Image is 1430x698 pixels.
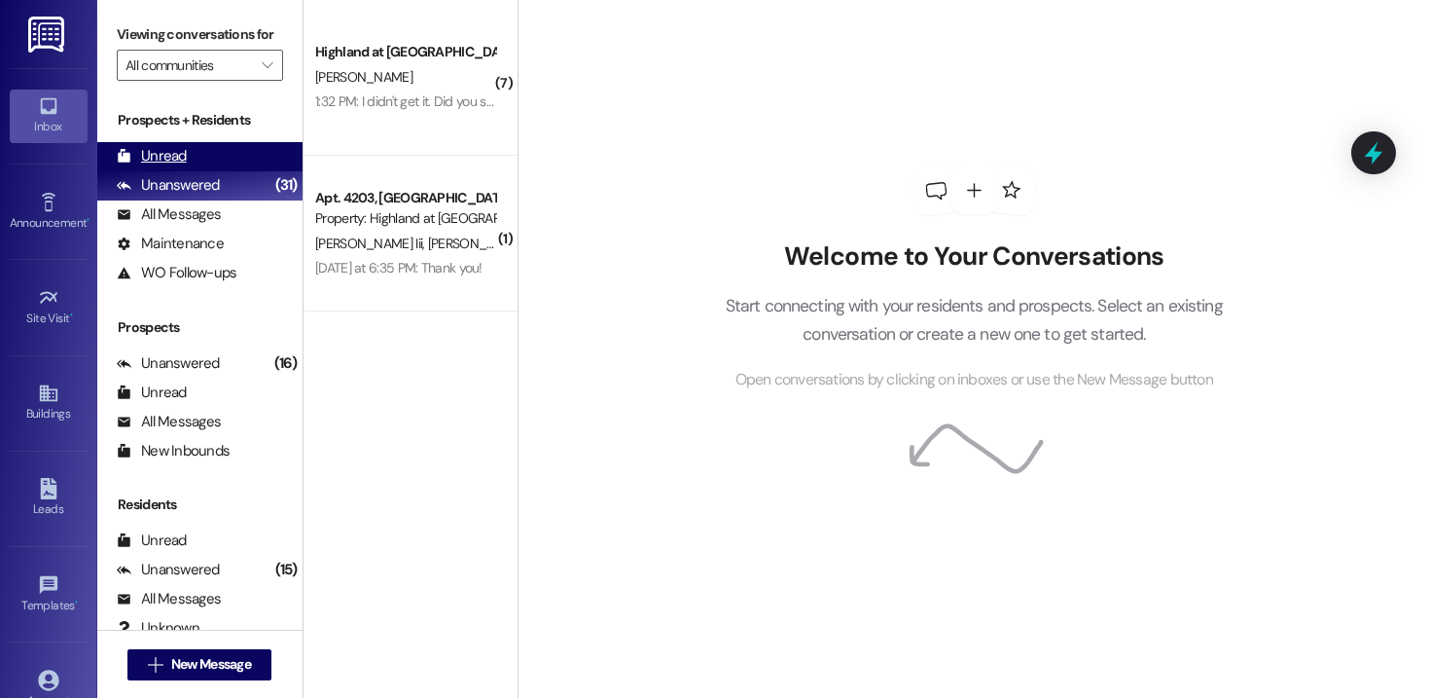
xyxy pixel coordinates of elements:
[315,188,495,208] div: Apt. 4203, [GEOGRAPHIC_DATA] at [GEOGRAPHIC_DATA]
[117,204,221,225] div: All Messages
[125,50,252,81] input: All communities
[117,234,224,254] div: Maintenance
[315,68,412,86] span: [PERSON_NAME]
[117,531,187,551] div: Unread
[10,281,88,334] a: Site Visit •
[270,555,303,585] div: (15)
[696,292,1252,348] p: Start connecting with your residents and prospects. Select an existing conversation or create a n...
[28,17,68,53] img: ResiDesk Logo
[75,596,78,609] span: •
[315,92,738,110] div: 1:32 PM: I didn't get it. Did you send it to [EMAIL_ADDRESS][DOMAIN_NAME]
[97,495,303,515] div: Residents
[97,317,303,338] div: Prospects
[427,235,524,252] span: [PERSON_NAME]
[315,42,495,62] div: Highland at [GEOGRAPHIC_DATA]
[269,349,303,379] div: (16)
[270,170,303,201] div: (31)
[117,19,283,50] label: Viewing conversations for
[10,472,88,525] a: Leads
[70,309,73,322] span: •
[10,377,88,429] a: Buildings
[117,412,221,432] div: All Messages
[735,368,1213,392] span: Open conversations by clicking on inboxes or use the New Message button
[262,57,272,73] i: 
[117,146,187,166] div: Unread
[117,618,199,639] div: Unknown
[127,649,271,680] button: New Message
[87,213,89,227] span: •
[315,235,428,252] span: [PERSON_NAME] Iii
[97,110,303,130] div: Prospects + Residents
[171,654,251,675] span: New Message
[117,441,230,461] div: New Inbounds
[315,259,483,276] div: [DATE] at 6:35 PM: Thank you!
[148,657,162,673] i: 
[315,208,495,229] div: Property: Highland at [GEOGRAPHIC_DATA]
[117,560,220,580] div: Unanswered
[117,175,220,196] div: Unanswered
[117,353,220,374] div: Unanswered
[10,90,88,142] a: Inbox
[696,241,1252,273] h2: Welcome to Your Conversations
[10,569,88,621] a: Templates •
[117,263,236,283] div: WO Follow-ups
[117,383,187,403] div: Unread
[117,589,221,609] div: All Messages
